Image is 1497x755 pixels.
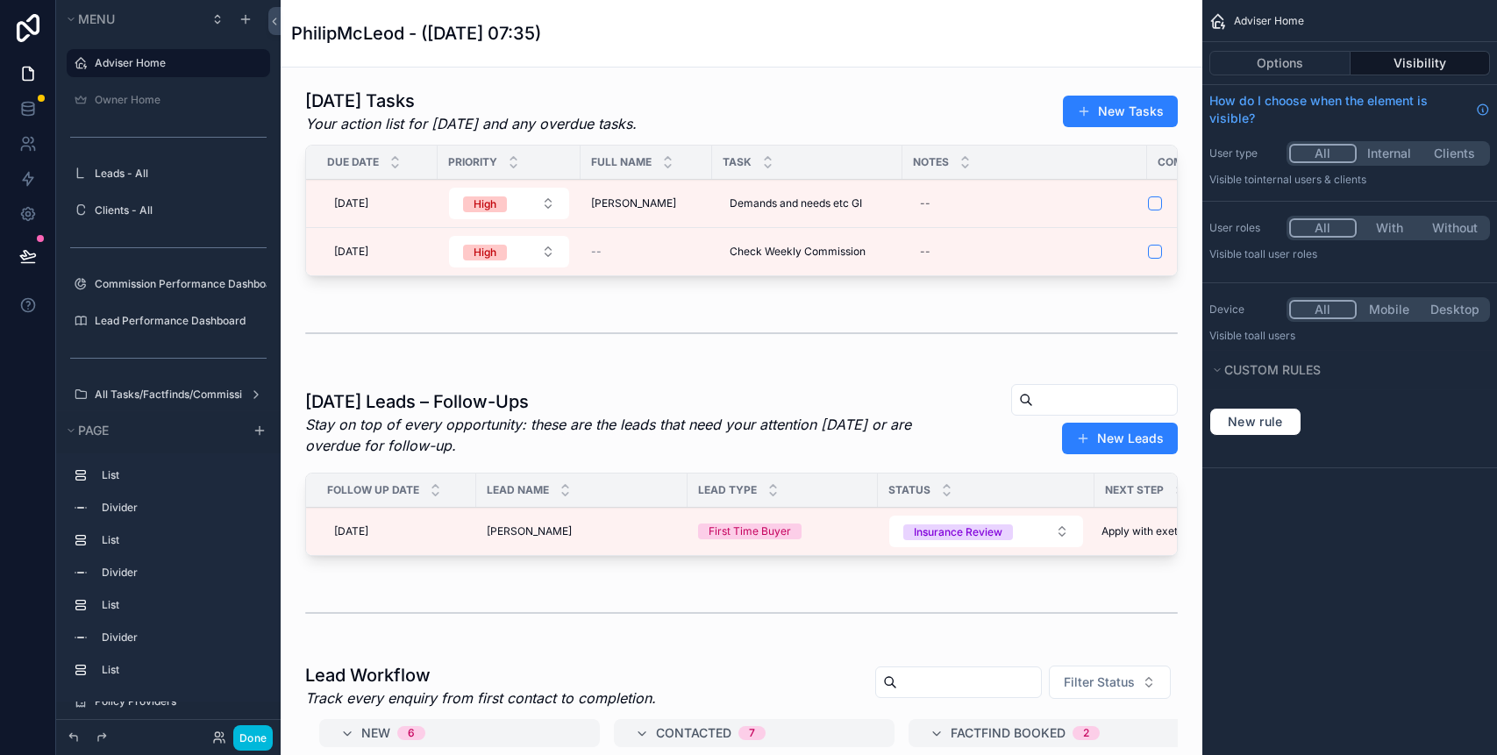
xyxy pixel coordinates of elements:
a: How do I choose when the element is visible? [1209,92,1490,127]
span: New rule [1221,414,1290,430]
span: How do I choose when the element is visible? [1209,92,1469,127]
label: Leads - All [95,167,260,181]
button: Page [63,418,242,443]
button: Done [233,725,273,751]
button: Clients [1422,144,1487,163]
span: Lead Type [698,483,757,497]
span: Menu [78,11,115,26]
label: List [102,663,256,677]
span: Page [78,423,109,438]
span: Due Date [327,155,379,169]
span: Full Name [591,155,652,169]
div: scrollable content [56,453,281,702]
button: Custom rules [1209,358,1479,382]
span: Internal users & clients [1254,173,1366,186]
button: All [1289,218,1357,238]
span: Complete [1158,155,1215,169]
span: Adviser Home [1234,14,1304,28]
label: Divider [102,501,256,515]
label: List [102,598,256,612]
button: Menu [63,7,200,32]
button: Internal [1357,144,1422,163]
label: Commission Performance Dashboard [95,277,267,291]
span: Notes [913,155,949,169]
span: Follow Up Date [327,483,419,497]
label: All Tasks/Factfinds/Commission [95,388,242,402]
span: All user roles [1254,247,1317,260]
label: Divider [102,630,256,645]
span: Next Step [1105,483,1164,497]
button: Options [1209,51,1351,75]
label: List [102,468,256,482]
span: Lead Name [487,483,549,497]
button: Mobile [1357,300,1422,319]
span: all users [1254,329,1295,342]
p: Visible to [1209,247,1490,261]
span: Status [888,483,930,497]
h1: PhilipMcLeod - ([DATE] 07:35) [291,21,541,46]
button: With [1357,218,1422,238]
button: Visibility [1351,51,1491,75]
button: Without [1422,218,1487,238]
label: Clients - All [95,203,260,217]
button: All [1289,144,1357,163]
label: Divider [102,566,256,580]
p: Visible to [1209,173,1490,187]
button: New rule [1209,408,1301,436]
label: User roles [1209,221,1280,235]
label: Owner Home [95,93,260,107]
label: User type [1209,146,1280,160]
label: List [102,533,256,547]
p: Visible to [1209,329,1490,343]
button: All [1289,300,1357,319]
label: Device [1209,303,1280,317]
label: Lead Performance Dashboard [95,314,260,328]
span: Task [723,155,752,169]
span: Custom rules [1224,362,1321,377]
label: Adviser Home [95,56,260,70]
button: Desktop [1422,300,1487,319]
span: Priority [448,155,497,169]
